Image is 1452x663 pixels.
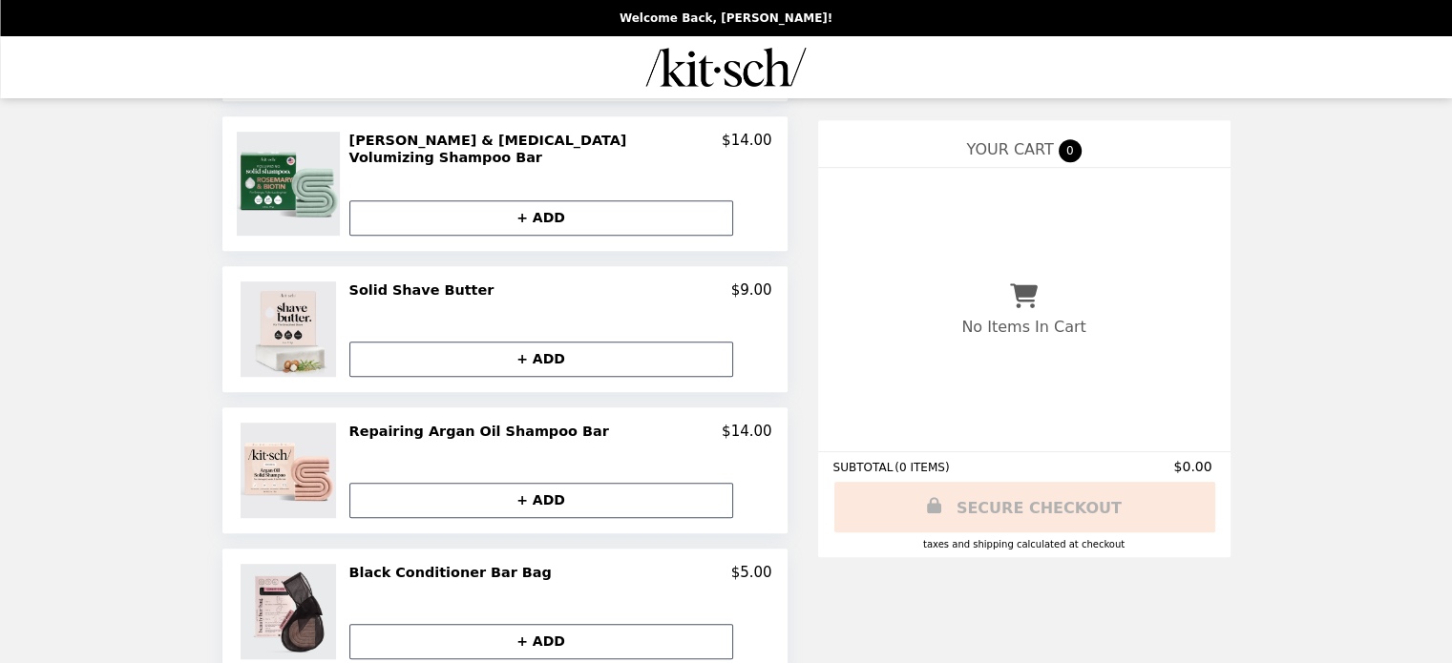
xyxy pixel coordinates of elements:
[646,48,807,87] img: Brand Logo
[1173,459,1214,474] span: $0.00
[349,200,733,236] button: + ADD
[722,423,772,440] p: $14.00
[349,342,733,377] button: + ADD
[237,132,346,236] img: Rosemary & Biotin Volumizing Shampoo Bar
[620,11,832,25] p: Welcome Back, [PERSON_NAME]!
[731,281,772,299] p: $9.00
[833,461,895,474] span: SUBTOTAL
[241,423,341,518] img: Repairing Argan Oil Shampoo Bar
[1059,139,1082,162] span: 0
[894,461,949,474] span: ( 0 ITEMS )
[349,564,559,581] h2: Black Conditioner Bar Bag
[722,132,772,167] p: $14.00
[349,132,723,167] h2: [PERSON_NAME] & [MEDICAL_DATA] Volumizing Shampoo Bar
[833,539,1215,549] div: Taxes and Shipping calculated at checkout
[241,281,341,377] img: Solid Shave Butter
[241,564,341,659] img: Black Conditioner Bar Bag
[349,624,733,659] button: + ADD
[731,564,772,581] p: $5.00
[966,140,1053,158] span: YOUR CART
[349,483,733,518] button: + ADD
[961,318,1085,336] p: No Items In Cart
[349,423,617,440] h2: Repairing Argan Oil Shampoo Bar
[349,281,502,299] h2: Solid Shave Butter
